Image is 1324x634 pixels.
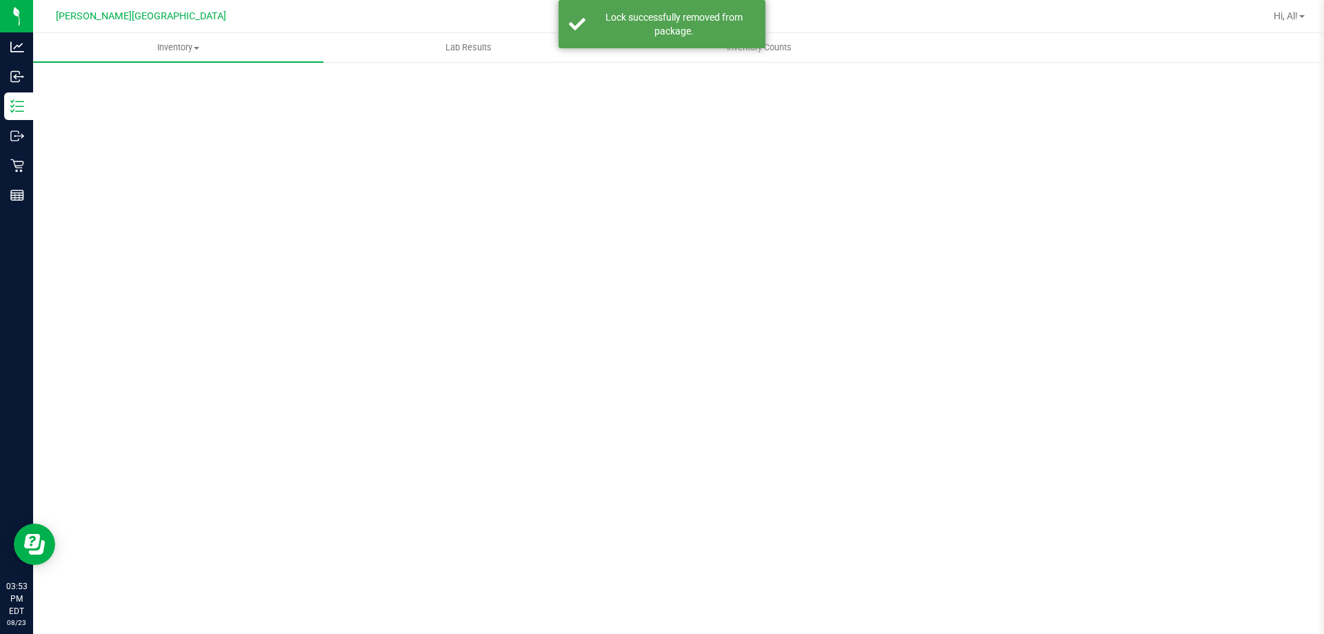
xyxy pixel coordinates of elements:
[10,129,24,143] inline-svg: Outbound
[33,33,323,62] a: Inventory
[6,617,27,628] p: 08/23
[427,41,510,54] span: Lab Results
[1274,10,1298,21] span: Hi, Al!
[33,41,323,54] span: Inventory
[593,10,755,38] div: Lock successfully removed from package.
[10,99,24,113] inline-svg: Inventory
[10,188,24,202] inline-svg: Reports
[323,33,614,62] a: Lab Results
[10,70,24,83] inline-svg: Inbound
[14,524,55,565] iframe: Resource center
[10,40,24,54] inline-svg: Analytics
[56,10,226,22] span: [PERSON_NAME][GEOGRAPHIC_DATA]
[10,159,24,172] inline-svg: Retail
[6,580,27,617] p: 03:53 PM EDT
